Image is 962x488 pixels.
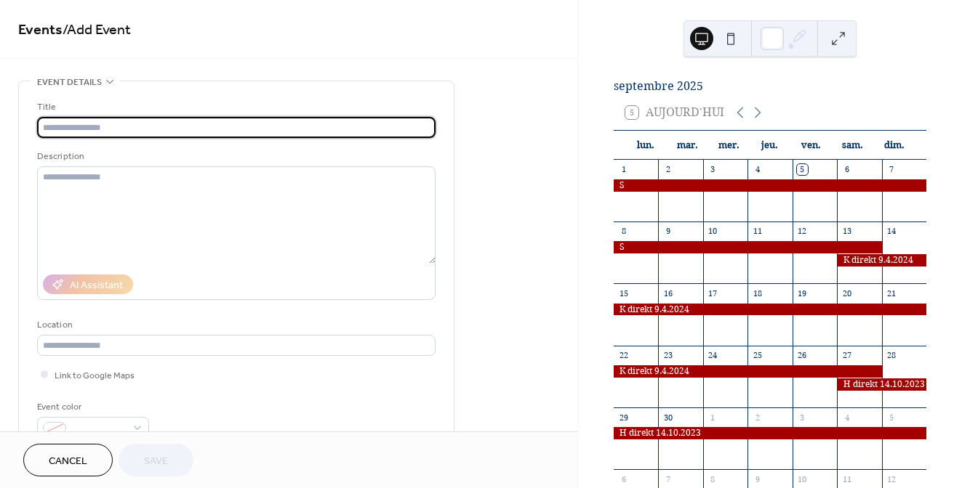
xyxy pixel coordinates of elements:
[797,350,808,361] div: 26
[618,226,629,237] div: 8
[618,164,629,175] div: 1
[614,427,926,439] div: H direkt 14.10.2023
[614,241,882,253] div: S
[662,226,673,237] div: 9
[37,99,433,115] div: Title
[614,304,926,316] div: K direkt 9.4.2024
[708,226,718,237] div: 10
[618,288,629,298] div: 15
[667,131,708,160] div: mar.
[752,226,763,237] div: 11
[37,75,102,90] span: Event details
[708,412,718,423] div: 1
[749,131,790,160] div: jeu.
[614,365,882,378] div: K direkt 9.4.2024
[841,164,852,175] div: 6
[837,378,926,391] div: H direkt 14.10.2023
[37,149,433,164] div: Description
[886,288,897,298] div: 21
[841,412,852,423] div: 4
[614,78,926,95] div: septembre 2025
[37,317,433,333] div: Location
[708,473,718,484] div: 8
[841,350,852,361] div: 27
[752,473,763,484] div: 9
[618,473,629,484] div: 6
[662,288,673,298] div: 16
[618,350,629,361] div: 22
[18,16,63,44] a: Events
[886,350,897,361] div: 28
[614,179,926,192] div: S
[752,288,763,298] div: 18
[886,226,897,237] div: 14
[752,350,763,361] div: 25
[797,473,808,484] div: 10
[841,473,852,484] div: 11
[841,226,852,237] div: 13
[873,131,915,160] div: dim.
[23,444,113,476] button: Cancel
[618,412,629,423] div: 29
[752,164,763,175] div: 4
[841,288,852,298] div: 20
[662,473,673,484] div: 7
[63,16,131,44] span: / Add Event
[797,226,808,237] div: 12
[832,131,873,160] div: sam.
[837,254,926,267] div: K direkt 9.4.2024
[55,368,135,383] span: Link to Google Maps
[708,350,718,361] div: 24
[37,399,146,415] div: Event color
[752,412,763,423] div: 2
[662,412,673,423] div: 30
[708,131,750,160] div: mer.
[886,473,897,484] div: 12
[886,164,897,175] div: 7
[790,131,832,160] div: ven.
[797,412,808,423] div: 3
[625,131,667,160] div: lun.
[49,454,87,469] span: Cancel
[708,164,718,175] div: 3
[797,288,808,298] div: 19
[708,288,718,298] div: 17
[797,164,808,175] div: 5
[662,350,673,361] div: 23
[886,412,897,423] div: 5
[662,164,673,175] div: 2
